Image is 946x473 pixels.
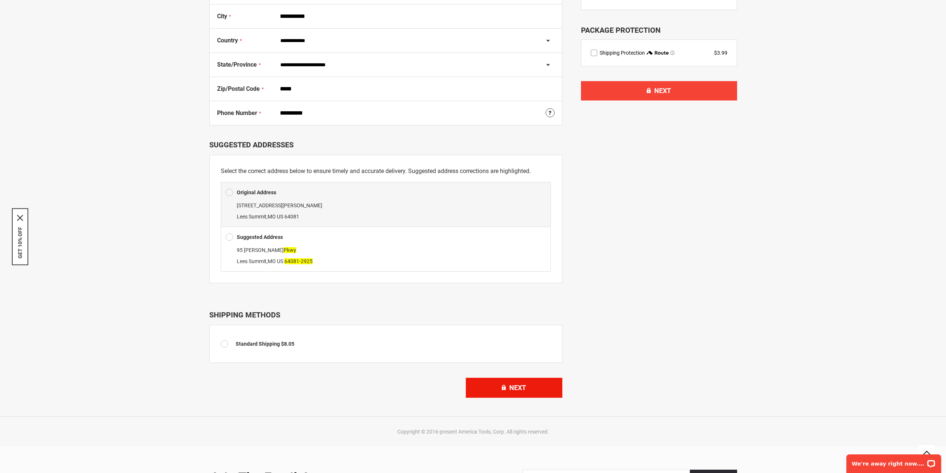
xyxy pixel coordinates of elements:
span: Standard Shipping [236,341,280,347]
svg: close icon [17,215,23,221]
b: Suggested Address [237,234,283,240]
span: 64081-2925 [284,258,313,264]
div: , [226,200,546,222]
button: Close [17,215,23,221]
span: Next [509,384,526,391]
button: Next [466,378,562,398]
span: MO [268,258,276,264]
span: Learn more [670,51,675,55]
button: Next [581,81,737,100]
span: MO [268,214,276,220]
div: Package Protection [581,25,737,36]
span: Lees Summit [237,258,267,264]
span: City [217,13,227,20]
span: Next [654,87,671,95]
span: Phone Number [217,109,257,116]
span: Pkwy [284,247,296,253]
iframe: LiveChat chat widget [842,450,946,473]
div: Copyright © 2016-present America Tools, Corp. All rights reserved. [207,428,739,435]
div: route shipping protection selector element [591,49,727,57]
div: , [226,245,546,267]
span: [STREET_ADDRESS][PERSON_NAME] [237,202,322,208]
div: $3.99 [714,49,727,57]
div: Shipping Methods [209,310,562,319]
span: US [277,214,283,220]
span: 64081 [284,214,299,220]
button: GET 10% OFF [17,227,23,258]
span: $8.05 [281,341,294,347]
span: Country [217,37,238,44]
span: Shipping Protection [600,50,645,56]
p: Select the correct address below to ensure timely and accurate delivery. Suggested address correc... [221,166,551,176]
span: Zip/Postal Code [217,85,260,92]
span: State/Province [217,61,257,68]
div: Suggested Addresses [209,140,562,149]
b: Original Address [237,189,276,195]
span: US [277,258,283,264]
span: 95 [PERSON_NAME] [237,247,296,253]
span: Lees Summit [237,214,267,220]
